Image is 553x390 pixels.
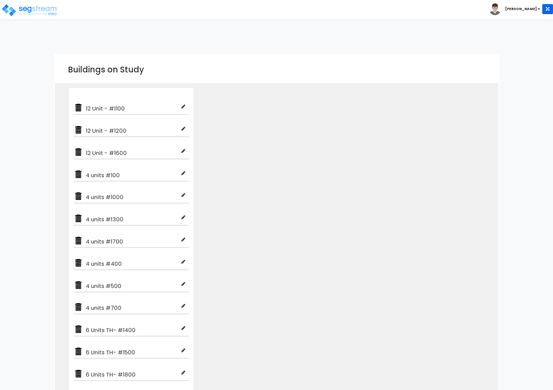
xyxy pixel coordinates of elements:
[74,325,83,334] img: building.png
[83,215,181,223] span: 4 units #1300
[74,148,83,157] img: building.png
[83,304,181,312] span: 4 units #700
[74,236,83,246] img: building.png
[489,3,501,15] img: avatar.png
[74,347,83,356] img: building.png
[1,3,58,17] img: logo_pro_r.png
[74,258,83,268] img: building.png
[68,65,485,74] h3: Buildings on Study
[83,127,181,135] span: 12 Unit - #1200
[74,214,83,223] img: building.png
[74,170,83,179] img: building.png
[83,237,181,246] span: 4 units #1700
[74,103,83,112] img: building.png
[83,348,181,356] span: 6 Units TH- #1500
[83,149,181,157] span: 12 Unit - #1600
[74,281,83,290] img: building.png
[83,282,181,290] span: 4 units #500
[83,326,181,334] span: 6 Units TH- #1400
[74,302,83,312] img: building.png
[83,370,181,379] span: 6 Units TH- #1800
[74,369,83,379] img: building.png
[74,125,83,135] img: building.png
[505,6,537,11] b: [PERSON_NAME]
[83,193,181,201] span: 4 units #1000
[74,192,83,201] img: building.png
[83,260,181,268] span: 4 units #400
[83,171,181,179] span: 4 units #100
[83,104,181,112] span: 12 Unit - #1100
